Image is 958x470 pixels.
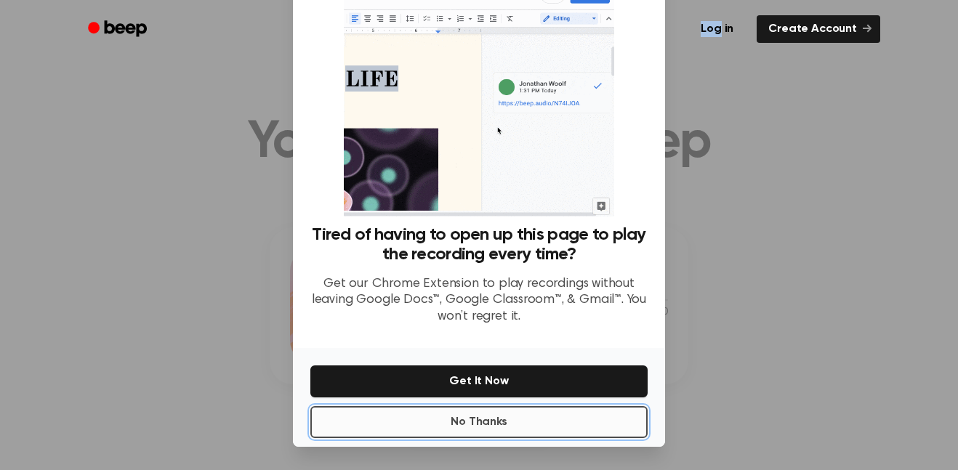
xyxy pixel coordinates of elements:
[78,15,160,44] a: Beep
[757,15,880,43] a: Create Account
[310,365,648,397] button: Get It Now
[310,406,648,438] button: No Thanks
[686,12,748,46] a: Log in
[310,276,648,325] p: Get our Chrome Extension to play recordings without leaving Google Docs™, Google Classroom™, & Gm...
[310,225,648,264] h3: Tired of having to open up this page to play the recording every time?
